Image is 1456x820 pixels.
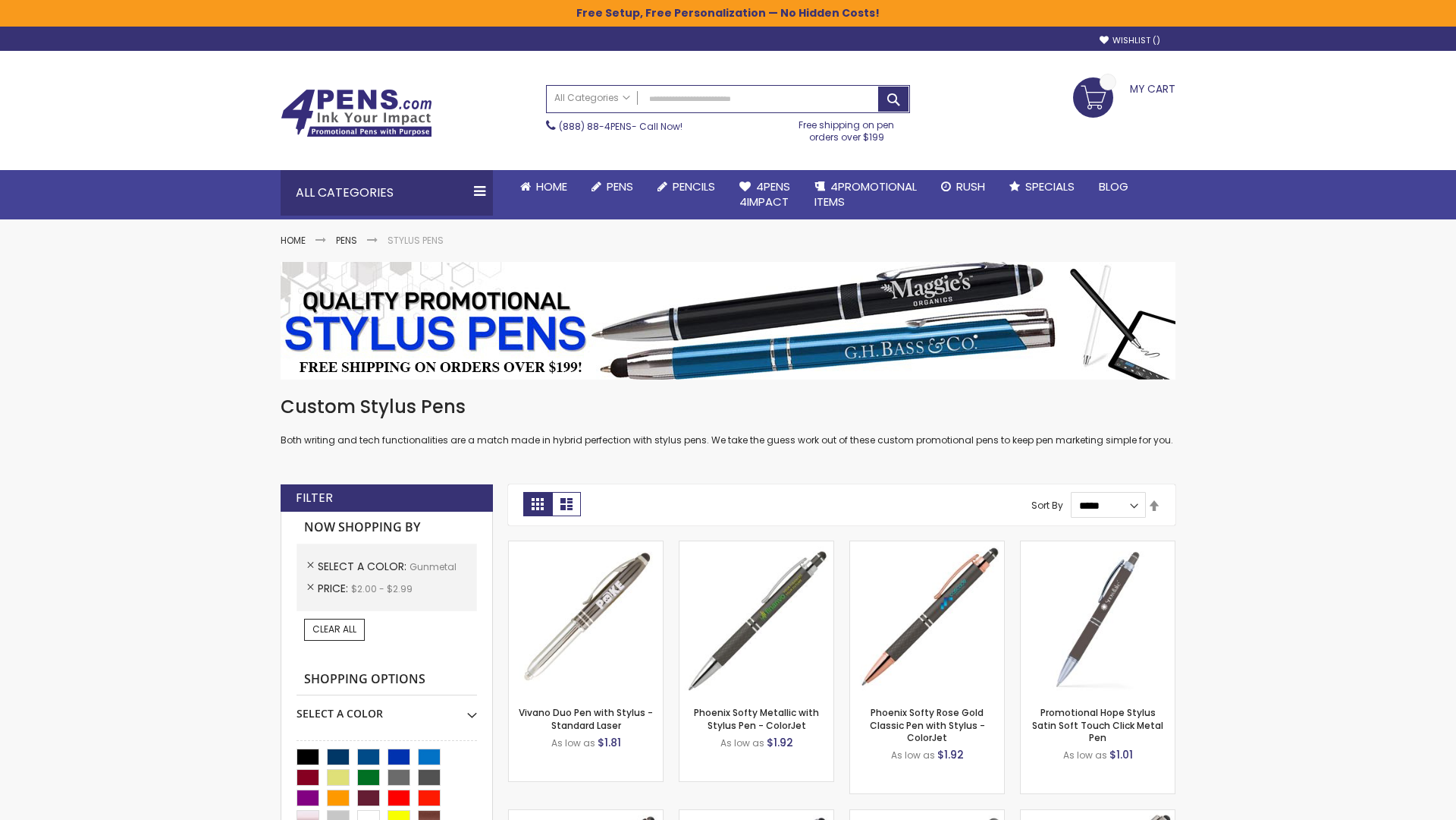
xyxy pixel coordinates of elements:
span: Home [536,178,567,194]
span: $1.01 [1109,747,1133,762]
a: All Categories [547,86,638,111]
span: $2.00 - $2.99 [351,582,413,595]
a: Phoenix Softy Rose Gold Classic Pen with Stylus - ColorJet-Gunmetal [850,541,1004,553]
span: As low as [891,749,935,762]
span: Price [318,581,351,596]
span: Select A Color [318,559,409,574]
div: All Categories [281,170,493,216]
a: Blog [1087,170,1141,203]
strong: Grid [523,492,552,516]
span: As low as [720,736,764,749]
span: $1.92 [767,735,793,750]
a: (888) 88-4PENS [559,120,632,133]
a: Vivano Duo Pen with Stylus - Standard Laser-Gunmetal [509,541,663,553]
img: Stylus Pens [281,262,1175,380]
strong: Stylus Pens [388,234,444,247]
img: Promotional Hope Stylus Satin Soft Touch Click Metal Pen-Gunmetal [1021,541,1175,695]
a: Wishlist [1100,35,1160,46]
span: - Call Now! [559,120,682,133]
a: Clear All [304,619,365,640]
strong: Shopping Options [297,664,477,696]
div: Both writing and tech functionalities are a match made in hybrid perfection with stylus pens. We ... [281,395,1175,447]
a: 4PROMOTIONALITEMS [802,170,929,219]
span: As low as [1063,749,1107,762]
a: Home [281,234,306,247]
a: Pencils [645,170,727,203]
span: 4Pens 4impact [739,178,790,210]
a: Promotional Hope Stylus Satin Soft Touch Click Metal Pen [1032,706,1163,743]
span: Pens [607,178,633,194]
img: Vivano Duo Pen with Stylus - Standard Laser-Gunmetal [509,541,663,695]
span: All Categories [554,92,630,104]
span: Blog [1099,178,1128,194]
strong: Filter [296,490,333,506]
a: Specials [997,170,1087,203]
img: Phoenix Softy Metallic with Stylus Pen - ColorJet-Gunmetal [679,541,833,695]
span: As low as [551,736,595,749]
a: Home [508,170,579,203]
span: Specials [1025,178,1075,194]
a: Phoenix Softy Rose Gold Classic Pen with Stylus - ColorJet [870,706,985,743]
a: Vivano Duo Pen with Stylus - Standard Laser [519,706,653,731]
a: Rush [929,170,997,203]
span: Clear All [312,623,356,635]
span: Pencils [673,178,715,194]
img: 4Pens Custom Pens and Promotional Products [281,89,432,137]
a: Pens [336,234,357,247]
label: Sort By [1031,499,1063,512]
div: Free shipping on pen orders over $199 [783,113,911,143]
span: Gunmetal [409,560,457,573]
strong: Now Shopping by [297,512,477,544]
a: Promotional Hope Stylus Satin Soft Touch Click Metal Pen-Gunmetal [1021,541,1175,553]
a: Phoenix Softy Metallic with Stylus Pen - ColorJet-Gunmetal [679,541,833,553]
a: Pens [579,170,645,203]
span: $1.92 [937,747,964,762]
span: 4PROMOTIONAL ITEMS [814,178,917,210]
img: Phoenix Softy Rose Gold Classic Pen with Stylus - ColorJet-Gunmetal [850,541,1004,695]
a: Phoenix Softy Metallic with Stylus Pen - ColorJet [694,706,819,731]
h1: Custom Stylus Pens [281,395,1175,419]
a: 4Pens4impact [727,170,802,219]
div: Select A Color [297,695,477,721]
span: $1.81 [598,735,621,750]
span: Rush [956,178,985,194]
